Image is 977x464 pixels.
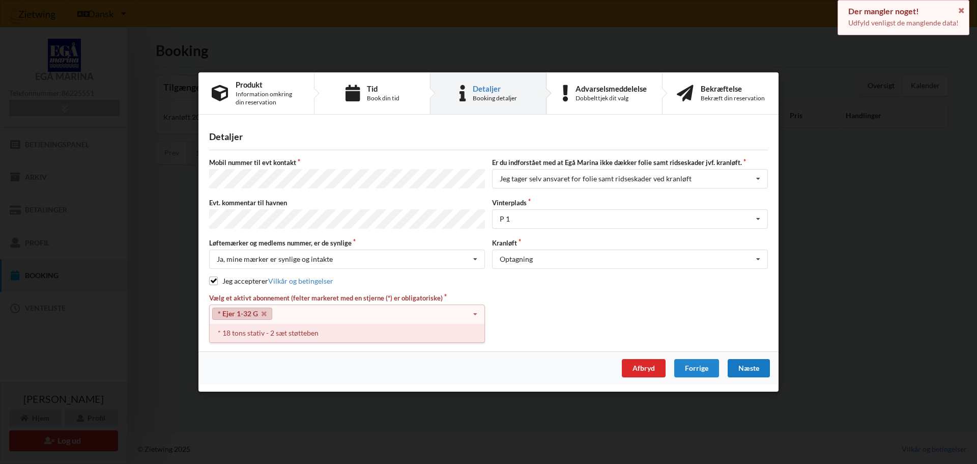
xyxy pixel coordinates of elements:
[576,85,647,93] div: Advarselsmeddelelse
[492,238,768,248] label: Kranløft
[209,277,333,285] label: Jeg accepterer
[268,277,333,285] a: Vilkår og betingelser
[848,18,959,28] p: Udfyld venligst de manglende data!
[701,85,765,93] div: Bekræftelse
[492,198,768,207] label: Vinterplads
[209,131,768,143] div: Detaljer
[500,256,533,263] div: Optagning
[473,94,517,102] div: Booking detaljer
[209,198,485,207] label: Evt. kommentar til havnen
[576,94,647,102] div: Dobbelttjek dit valg
[622,359,666,377] div: Afbryd
[367,85,399,93] div: Tid
[500,215,510,223] div: P 1
[473,85,517,93] div: Detaljer
[217,256,333,263] div: Ja, mine mærker er synlige og intakte
[236,90,301,106] div: Information omkring din reservation
[212,308,272,320] a: * Ejer 1-32 G
[848,6,959,16] div: Der mangler noget!
[209,158,485,167] label: Mobil nummer til evt kontakt
[674,359,719,377] div: Forrige
[209,238,485,248] label: Løftemærker og medlems nummer, er de synlige
[728,359,770,377] div: Næste
[236,80,301,89] div: Produkt
[367,94,399,102] div: Book din tid
[492,158,768,167] label: Er du indforstået med at Egå Marina ikke dækker folie samt ridseskader jvf. kranløft.
[701,94,765,102] div: Bekræft din reservation
[500,175,692,182] div: Jeg tager selv ansvaret for folie samt ridseskader ved kranløft
[209,293,485,302] label: Vælg et aktivt abonnement (felter markeret med en stjerne (*) er obligatoriske)
[210,323,484,342] div: * 18 tons stativ - 2 sæt støtteben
